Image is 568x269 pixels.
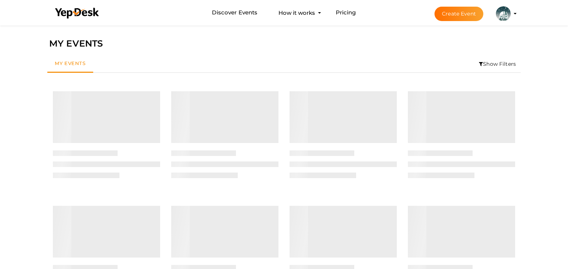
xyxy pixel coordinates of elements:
[435,7,483,21] button: Create Event
[212,6,257,20] a: Discover Events
[49,37,519,51] div: MY EVENTS
[276,6,317,20] button: How it works
[496,6,511,21] img: KH323LD6_small.jpeg
[474,55,521,72] li: Show Filters
[47,55,93,73] a: My Events
[55,60,86,66] span: My Events
[336,6,356,20] a: Pricing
